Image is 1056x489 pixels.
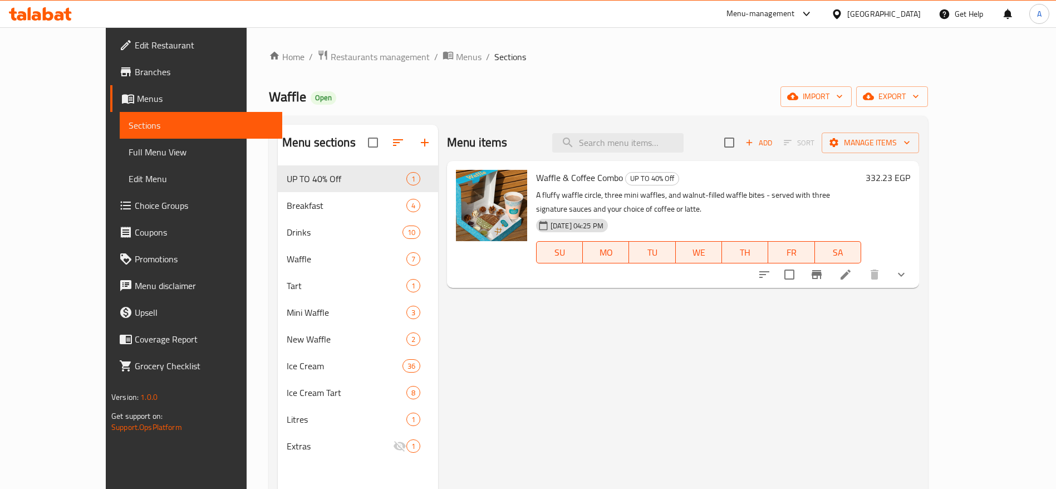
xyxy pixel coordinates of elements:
span: Select section [718,131,741,154]
a: Edit Menu [120,165,282,192]
span: Extras [287,439,393,453]
a: Grocery Checklist [110,353,282,379]
span: Coupons [135,226,273,239]
button: sort-choices [751,261,778,288]
div: UP TO 40% Off [625,172,679,185]
div: Tart1 [278,272,438,299]
div: items [406,332,420,346]
div: items [406,413,420,426]
span: Waffle & Coffee Combo [536,169,623,186]
span: Get support on: [111,409,163,423]
div: items [406,252,420,266]
span: Coverage Report [135,332,273,346]
span: Manage items [831,136,910,150]
li: / [434,50,438,63]
span: 1 [407,174,420,184]
span: Add item [741,134,777,151]
span: 10 [403,227,420,238]
span: Ice Cream Tart [287,386,406,399]
span: Open [311,93,336,102]
span: Litres [287,413,406,426]
span: 7 [407,254,420,265]
a: Coverage Report [110,326,282,353]
button: show more [888,261,915,288]
span: 8 [407,388,420,398]
button: SU [536,241,583,263]
button: MO [583,241,629,263]
h2: Menu items [447,134,508,151]
span: Mini Waffle [287,306,406,319]
span: Version: [111,390,139,404]
span: 4 [407,201,420,211]
span: Select to update [778,263,801,286]
span: Menu disclaimer [135,279,273,292]
span: Restaurants management [331,50,430,63]
a: Promotions [110,246,282,272]
span: Branches [135,65,273,79]
span: 3 [407,307,420,318]
a: Choice Groups [110,192,282,219]
div: Ice Cream [287,359,402,373]
a: Upsell [110,299,282,326]
span: export [865,90,919,104]
span: Promotions [135,252,273,266]
span: TH [726,245,764,261]
button: export [856,86,928,107]
span: Waffle [269,84,306,109]
input: search [552,133,684,153]
span: MO [587,245,625,261]
div: items [406,439,420,453]
span: Tart [287,279,406,292]
span: Menus [456,50,482,63]
span: Choice Groups [135,199,273,212]
li: / [486,50,490,63]
div: [GEOGRAPHIC_DATA] [847,8,921,20]
span: WE [680,245,718,261]
span: Sections [494,50,526,63]
span: SA [819,245,857,261]
button: FR [768,241,814,263]
span: 1 [407,414,420,425]
button: Add [741,134,777,151]
span: 1 [407,441,420,452]
span: Full Menu View [129,145,273,159]
button: TH [722,241,768,263]
span: Upsell [135,306,273,319]
span: Drinks [287,226,402,239]
button: Branch-specific-item [803,261,830,288]
a: Menus [443,50,482,64]
svg: Inactive section [393,439,406,453]
button: Manage items [822,133,919,153]
button: TU [629,241,675,263]
span: Sort sections [385,129,411,156]
div: items [406,386,420,399]
a: Edit menu item [839,268,852,281]
div: items [402,359,420,373]
div: UP TO 40% Off1 [278,165,438,192]
div: items [406,306,420,319]
button: import [780,86,852,107]
h6: 332.23 EGP [866,170,910,185]
div: New Waffle [287,332,406,346]
div: Open [311,91,336,105]
div: Breakfast4 [278,192,438,219]
div: Extras1 [278,433,438,459]
li: / [309,50,313,63]
div: Menu-management [726,7,795,21]
div: Drinks10 [278,219,438,246]
span: Select all sections [361,131,385,154]
button: delete [861,261,888,288]
button: SA [815,241,861,263]
div: Litres1 [278,406,438,433]
a: Menu disclaimer [110,272,282,299]
span: Sections [129,119,273,132]
span: 1.0.0 [140,390,158,404]
span: 2 [407,334,420,345]
button: Add section [411,129,438,156]
svg: Show Choices [895,268,908,281]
